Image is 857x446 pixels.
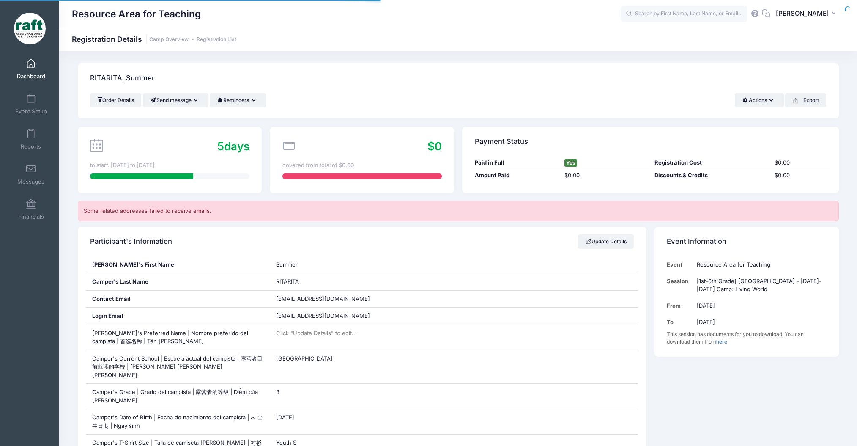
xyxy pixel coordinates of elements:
a: Reports [11,124,51,154]
a: Order Details [90,93,142,107]
span: 3 [276,388,279,395]
span: Click "Update Details" to edit... [276,330,357,336]
input: Search by First Name, Last Name, or Email... [621,6,747,22]
div: Discounts & Credits [650,171,770,180]
h4: Participant's Information [90,229,172,253]
a: Registration List [197,36,236,43]
div: Login Email [86,308,270,325]
button: Reminders [210,93,266,107]
td: [DATE] [693,297,826,314]
span: RITARITA [276,278,299,285]
td: To [667,314,693,330]
div: $0.00 [770,171,830,180]
td: Session [667,273,693,298]
span: 5 [217,140,224,153]
div: Contact Email [86,291,270,308]
span: Reports [21,143,41,150]
button: Send message [143,93,208,107]
h4: Event Information [667,229,726,253]
h4: RITARITA, Summer [90,66,154,91]
td: Event [667,256,693,273]
div: Registration Cost [650,159,770,167]
span: [EMAIL_ADDRESS][DOMAIN_NAME] [276,312,382,320]
td: From [667,297,693,314]
div: Camper's Date of Birth | Fecha de nacimiento del campista | ت 出生日期 | Ngày sinh [86,409,270,434]
a: Camp Overview [149,36,189,43]
td: Resource Area for Teaching [693,256,826,273]
td: [DATE] [693,314,826,330]
div: days [217,138,249,154]
div: covered from total of $0.00 [282,161,442,170]
span: Dashboard [17,73,45,80]
div: $0.00 [770,159,830,167]
div: Paid in Full [471,159,561,167]
span: Financials [18,213,44,220]
span: Yes [564,159,577,167]
span: [DATE] [276,414,294,421]
span: Event Setup [15,108,47,115]
div: This session has documents for you to download. You can download them from [667,330,826,346]
span: [EMAIL_ADDRESS][DOMAIN_NAME] [276,295,370,302]
a: here [716,339,727,345]
div: [PERSON_NAME]'s Preferred Name | Nombre preferido del campista | 首选名称 | Tên [PERSON_NAME] [86,325,270,350]
button: Actions [735,93,783,107]
span: Messages [17,178,44,185]
span: [GEOGRAPHIC_DATA] [276,355,333,362]
h4: Payment Status [475,129,528,154]
h1: Registration Details [72,35,236,44]
a: Dashboard [11,54,51,84]
h1: Resource Area for Teaching [72,4,201,24]
a: Event Setup [11,89,51,119]
td: [1st-6th Grade] [GEOGRAPHIC_DATA] - [DATE]-[DATE] Camp: Living World [693,273,826,298]
div: Amount Paid [471,171,561,180]
img: Resource Area for Teaching [14,13,46,44]
div: to start. [DATE] to [DATE] [90,161,249,170]
div: [PERSON_NAME]'s First Name [86,256,270,273]
a: Update Details [578,234,634,249]
button: Export [785,93,826,107]
span: Youth S [276,439,296,446]
span: Summer [276,261,298,268]
div: Some related addresses failed to receive emails. [78,201,839,221]
span: [PERSON_NAME] [776,9,829,18]
div: Camper's Last Name [86,273,270,290]
span: $0 [427,140,442,153]
div: Camper's Current School | Escuela actual del campista | 露营者目前就读的学校 | [PERSON_NAME] [PERSON_NAME] ... [86,350,270,384]
a: Messages [11,160,51,189]
button: [PERSON_NAME] [770,4,844,24]
div: Camper's Grade | Grado del campista | 露营者的等级 | Điểm của [PERSON_NAME] [86,384,270,409]
a: Financials [11,195,51,224]
div: $0.00 [561,171,651,180]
